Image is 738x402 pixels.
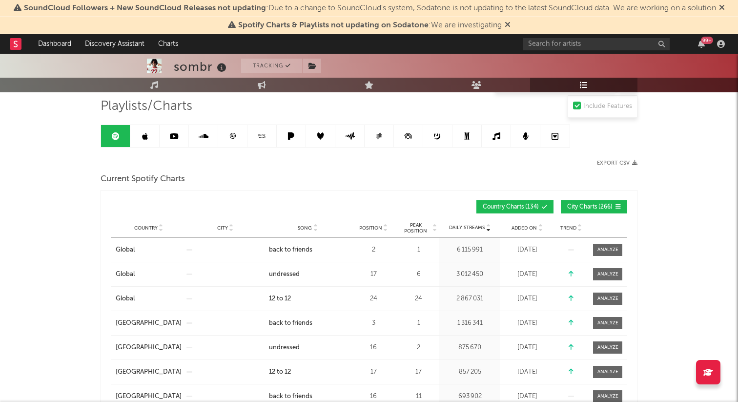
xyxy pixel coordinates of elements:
span: Spotify Charts & Playlists not updating on Sodatone [238,21,429,29]
span: Peak Position [400,222,431,234]
span: Country Charts ( 134 ) [483,204,539,210]
a: Discovery Assistant [78,34,151,54]
div: back to friends [269,245,312,255]
div: 99 + [701,37,713,44]
div: 1 [400,318,437,328]
span: Dismiss [505,21,511,29]
button: Tracking [241,59,302,73]
a: Dashboard [31,34,78,54]
div: [DATE] [503,270,552,279]
div: 3 [351,318,395,328]
div: [DATE] [503,343,552,353]
a: Global [116,245,182,255]
div: 17 [351,270,395,279]
span: City [217,225,228,231]
a: back to friends [269,245,347,255]
div: 17 [400,367,437,377]
div: 693 902 [442,392,498,402]
a: undressed [269,270,347,279]
a: Global [116,294,182,304]
div: undressed [269,343,300,353]
div: Include Features [583,101,632,112]
span: City Charts ( 266 ) [567,204,613,210]
div: 12 to 12 [269,294,291,304]
div: [DATE] [503,245,552,255]
div: 6 [400,270,437,279]
span: Trend [560,225,576,231]
div: back to friends [269,392,312,402]
span: Added On [512,225,537,231]
div: sombr [174,59,229,75]
a: [GEOGRAPHIC_DATA] [116,367,182,377]
a: Global [116,270,182,279]
div: back to friends [269,318,312,328]
div: 1 [400,245,437,255]
a: [GEOGRAPHIC_DATA] [116,343,182,353]
span: Position [359,225,382,231]
span: Playlists/Charts [101,101,192,112]
span: Country [134,225,158,231]
div: 857 205 [442,367,498,377]
span: Daily Streams [449,224,485,232]
div: 2 [351,245,395,255]
div: Global [116,270,135,279]
button: Country Charts(134) [476,200,553,213]
a: back to friends [269,392,347,402]
a: 12 to 12 [269,294,347,304]
a: [GEOGRAPHIC_DATA] [116,392,182,402]
button: City Charts(266) [561,200,627,213]
div: 6 115 991 [442,245,498,255]
div: 24 [351,294,395,304]
div: 12 to 12 [269,367,291,377]
div: 11 [400,392,437,402]
input: Search for artists [523,38,670,50]
div: 875 670 [442,343,498,353]
span: : We are investigating [238,21,502,29]
div: 2 867 031 [442,294,498,304]
div: [DATE] [503,367,552,377]
div: [DATE] [503,392,552,402]
div: 17 [351,367,395,377]
div: Global [116,294,135,304]
span: : Due to a change to SoundCloud's system, Sodatone is not updating to the latest SoundCloud data.... [24,4,716,12]
div: 24 [400,294,437,304]
span: SoundCloud Followers + New SoundCloud Releases not updating [24,4,266,12]
div: [DATE] [503,318,552,328]
div: [DATE] [503,294,552,304]
a: Charts [151,34,185,54]
div: 3 012 450 [442,270,498,279]
a: back to friends [269,318,347,328]
a: undressed [269,343,347,353]
div: 1 316 341 [442,318,498,328]
div: Global [116,245,135,255]
button: Export CSV [597,160,637,166]
span: Dismiss [719,4,725,12]
div: undressed [269,270,300,279]
span: Song [298,225,312,231]
span: Current Spotify Charts [101,173,185,185]
div: 2 [400,343,437,353]
div: 16 [351,343,395,353]
a: 12 to 12 [269,367,347,377]
div: 16 [351,392,395,402]
button: 99+ [698,40,705,48]
a: [GEOGRAPHIC_DATA] [116,318,182,328]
